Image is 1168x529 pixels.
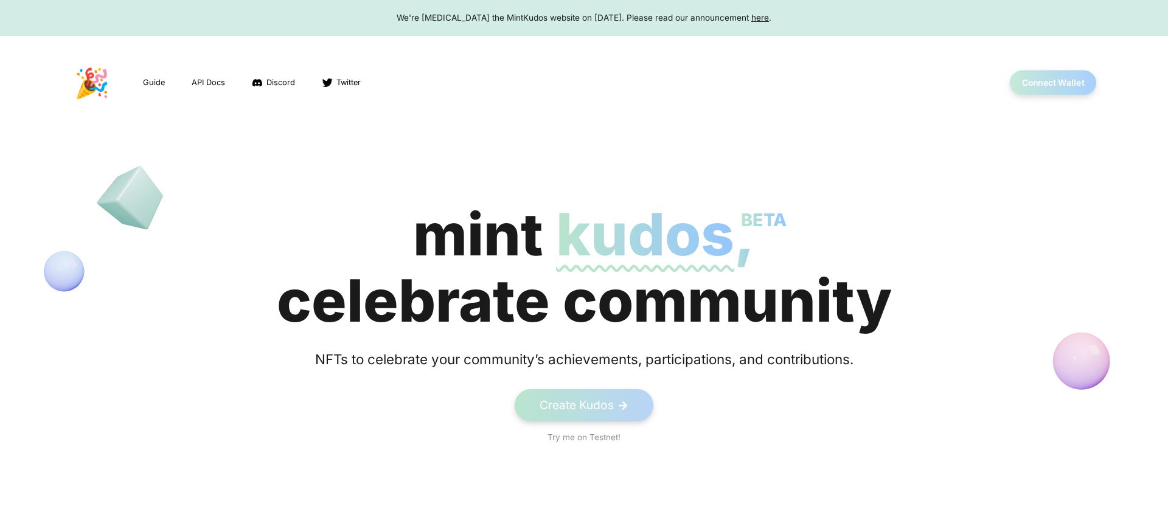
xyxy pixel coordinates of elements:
a: Discord [251,75,296,89]
a: here [751,13,769,22]
a: API Docs [190,75,226,89]
a: Create Kudos [515,389,653,421]
div: We're [MEDICAL_DATA] the MintKudos website on [DATE]. Please read our announcement . [12,12,1156,24]
span: -> [617,398,628,413]
div: NFTs to celebrate your community’s achievements, participations, and contributions. [301,349,867,370]
div: mint celebrate community [277,201,892,334]
span: Discord [266,77,295,88]
span: , [734,199,755,269]
span: Twitter [336,77,361,88]
a: Try me on Testnet! [547,431,620,443]
button: Connect Wallet [1010,71,1097,95]
a: Twitter [321,75,362,89]
span: kudos [556,199,734,269]
p: BETA [741,187,787,254]
a: Guide [142,75,166,89]
p: 🎉 [74,61,110,105]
